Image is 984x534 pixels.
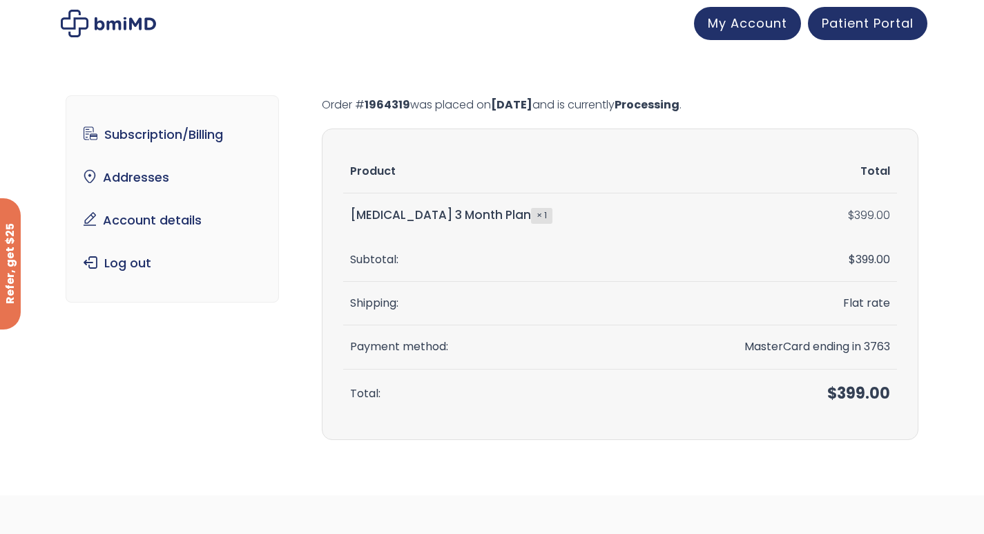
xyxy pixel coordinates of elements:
span: $ [849,251,856,267]
nav: Account pages [66,95,279,303]
span: $ [827,383,837,404]
span: My Account [708,15,787,32]
a: Addresses [77,163,268,192]
span: 399.00 [827,383,890,404]
mark: Processing [615,97,679,113]
img: My account [61,10,156,37]
td: [MEDICAL_DATA] 3 Month Plan [343,193,662,238]
a: Log out [77,249,268,278]
a: Patient Portal [808,7,927,40]
span: 399.00 [849,251,890,267]
th: Subtotal: [343,238,662,282]
td: Flat rate [662,282,897,325]
th: Payment method: [343,325,662,369]
bdi: 399.00 [848,207,890,223]
th: Product [343,150,662,193]
a: My Account [694,7,801,40]
th: Total: [343,370,662,419]
th: Total [662,150,897,193]
a: Account details [77,206,268,235]
th: Shipping: [343,282,662,325]
p: Order # was placed on and is currently . [322,95,918,115]
strong: × 1 [531,208,552,223]
span: $ [848,207,854,223]
mark: 1964319 [365,97,410,113]
mark: [DATE] [491,97,532,113]
span: Patient Portal [822,15,914,32]
td: MasterCard ending in 3763 [662,325,897,369]
a: Subscription/Billing [77,120,268,149]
